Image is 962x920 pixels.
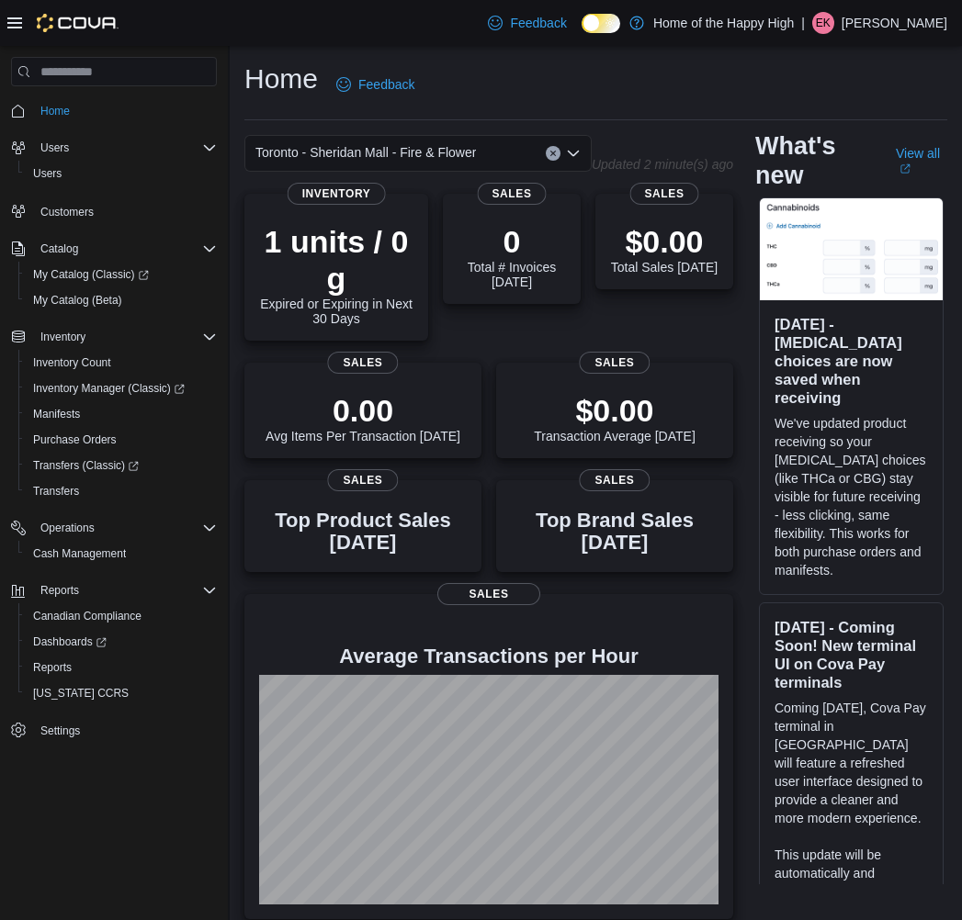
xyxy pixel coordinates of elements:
span: EK [816,12,831,34]
h3: [DATE] - [MEDICAL_DATA] choices are now saved when receiving [775,315,928,407]
span: Transfers (Classic) [33,458,139,473]
a: Cash Management [26,543,133,565]
h3: Top Brand Sales [DATE] [511,510,719,554]
button: Users [18,161,224,186]
a: Inventory Manager (Classic) [18,376,224,401]
a: Customers [33,201,101,223]
button: Cash Management [18,541,224,567]
button: Inventory Count [18,350,224,376]
a: Transfers (Classic) [18,453,224,478]
span: Sales [327,352,398,374]
h1: Home [244,61,318,97]
p: $0.00 [534,392,696,429]
p: $0.00 [611,223,718,260]
a: Home [33,100,77,122]
a: My Catalog (Beta) [26,289,130,311]
button: Transfers [18,478,224,504]
span: Users [26,163,217,185]
div: Emily Krizanic-Evenden [812,12,834,34]
a: Dashboards [26,631,114,653]
button: Reports [18,655,224,680]
button: Open list of options [566,146,581,161]
p: Updated 2 minute(s) ago [592,157,733,172]
button: [US_STATE] CCRS [18,680,224,706]
span: Sales [579,352,650,374]
span: Sales [327,469,398,491]
span: My Catalog (Beta) [26,289,217,311]
p: 0.00 [266,392,460,429]
button: Purchase Orders [18,427,224,453]
button: Customers [4,197,224,224]
p: We've updated product receiving so your [MEDICAL_DATA] choices (like THCa or CBG) stay visible fo... [775,414,928,579]
p: Coming [DATE], Cova Pay terminal in [GEOGRAPHIC_DATA] will feature a refreshed user interface des... [775,699,928,827]
span: Dark Mode [582,33,583,34]
svg: External link [900,163,911,174]
button: Settings [4,717,224,744]
h4: Average Transactions per Hour [259,645,719,668]
button: Inventory [33,326,93,348]
button: Operations [4,515,224,541]
span: Purchase Orders [26,429,217,451]
span: Operations [33,517,217,539]
span: Cash Management [33,546,126,561]
span: Inventory Manager (Classic) [33,381,185,396]
button: Home [4,97,224,124]
span: Dashboards [33,634,107,649]
div: Total # Invoices [DATE] [458,223,566,289]
button: Reports [33,579,86,601]
p: 0 [458,223,566,260]
a: Canadian Compliance [26,605,149,627]
img: Cova [37,14,119,32]
a: Inventory Manager (Classic) [26,377,192,399]
a: My Catalog (Classic) [18,262,224,287]
div: Expired or Expiring in Next 30 Days [259,223,413,326]
span: Inventory Manager (Classic) [26,377,217,399]
p: [PERSON_NAME] [842,12,947,34]
span: Canadian Compliance [26,605,217,627]
span: Settings [33,719,217,742]
a: Dashboards [18,629,224,655]
h3: [DATE] - Coming Soon! New terminal UI on Cova Pay terminals [775,618,928,691]
span: Inventory Count [26,352,217,374]
span: Reports [40,583,79,598]
span: Purchase Orders [33,432,117,447]
a: Inventory Count [26,352,119,374]
button: Inventory [4,324,224,350]
button: Operations [33,517,102,539]
div: Transaction Average [DATE] [534,392,696,443]
span: Catalog [40,241,78,256]
span: Customers [40,205,94,219]
a: Settings [33,720,87,742]
div: Total Sales [DATE] [611,223,718,275]
span: Operations [40,521,95,535]
span: Transfers (Classic) [26,454,217,477]
span: Users [33,137,217,159]
span: My Catalog (Classic) [26,264,217,286]
button: Reports [4,578,224,603]
span: Manifests [26,403,217,425]
span: My Catalog (Classic) [33,267,149,282]
span: Dashboards [26,631,217,653]
p: 1 units / 0 g [259,223,413,297]
span: Sales [579,469,650,491]
a: My Catalog (Classic) [26,264,156,286]
a: Users [26,163,69,185]
a: Purchase Orders [26,429,124,451]
a: Reports [26,656,79,679]
span: Washington CCRS [26,682,217,704]
a: Transfers (Classic) [26,454,146,477]
span: Cash Management [26,543,217,565]
button: My Catalog (Beta) [18,287,224,313]
span: Transfers [26,480,217,502]
span: Sales [630,183,699,205]
input: Dark Mode [582,14,620,33]
button: Users [4,135,224,161]
h2: What's new [755,131,874,190]
nav: Complex example [11,90,217,791]
span: Catalog [33,238,217,260]
button: Catalog [4,236,224,262]
p: | [801,12,805,34]
a: Transfers [26,480,86,502]
span: Reports [26,656,217,679]
button: Canadian Compliance [18,603,224,629]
